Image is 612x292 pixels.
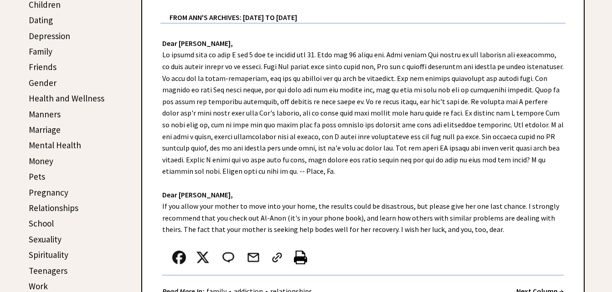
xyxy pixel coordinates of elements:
a: Pets [29,171,45,182]
a: Marriage [29,124,61,135]
img: mail.png [247,251,260,264]
a: Pregnancy [29,187,68,198]
a: Dating [29,15,53,25]
a: Spirituality [29,249,68,260]
a: Teenagers [29,265,67,276]
a: Family [29,46,52,57]
img: link_02.png [270,251,284,264]
img: printer%20icon.png [294,251,307,264]
a: Manners [29,109,61,120]
img: message_round%202.png [221,251,236,264]
strong: Dear [PERSON_NAME], [162,190,233,199]
a: Friends [29,61,57,72]
a: Depression [29,30,70,41]
a: Gender [29,77,57,88]
a: School [29,218,54,229]
a: Relationships [29,202,78,213]
a: Health and Wellness [29,93,104,104]
a: Mental Health [29,140,81,151]
img: facebook.png [172,251,186,264]
a: Sexuality [29,234,62,245]
a: Money [29,156,53,166]
a: Work [29,281,48,292]
strong: Dear [PERSON_NAME], [162,39,233,48]
img: x_small.png [196,251,210,264]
